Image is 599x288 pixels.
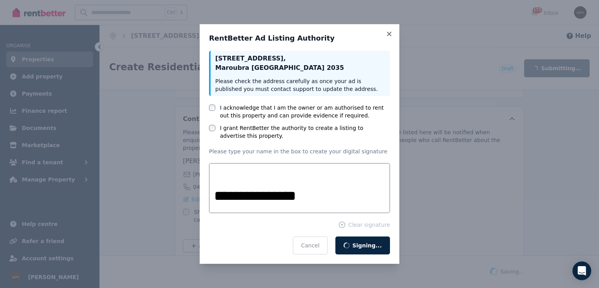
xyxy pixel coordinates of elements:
[209,148,390,155] p: Please type your name in the box to create your digital signature
[215,77,385,93] p: Please check the address carefully as once your ad is published you must contact support to updat...
[572,261,591,280] div: Open Intercom Messenger
[215,54,385,73] p: [STREET_ADDRESS] , Maroubra [GEOGRAPHIC_DATA] 2035
[220,124,390,140] label: I grant RentBetter the authority to create a listing to advertise this property.
[209,34,390,43] h3: RentBetter Ad Listing Authority
[220,104,390,119] label: I acknowledge that I am the owner or am authorised to rent out this property and can provide evid...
